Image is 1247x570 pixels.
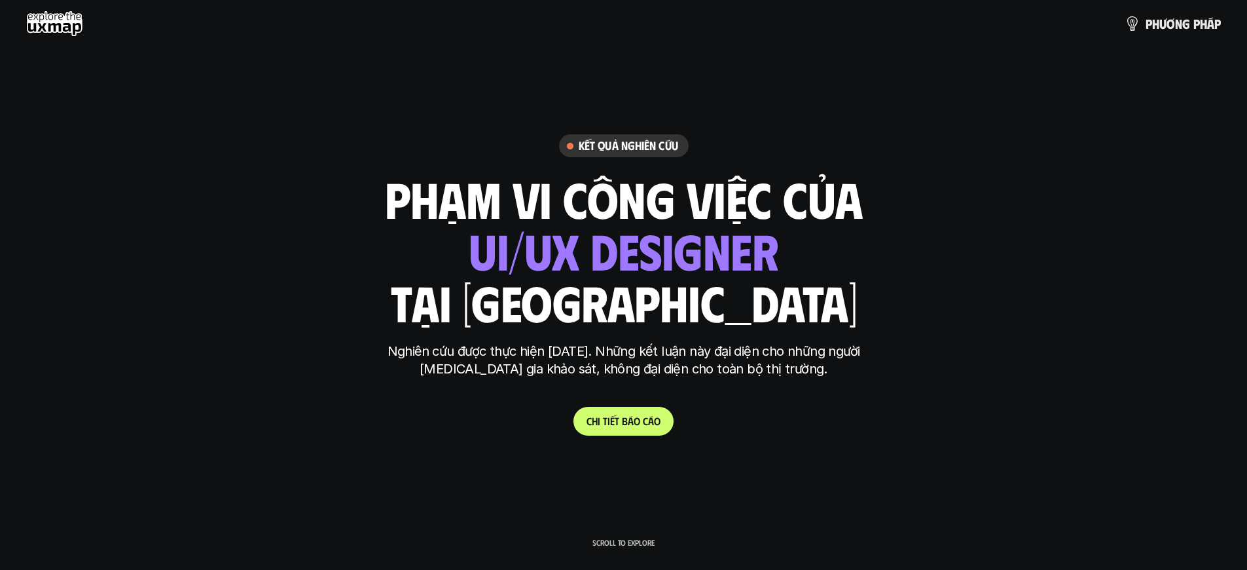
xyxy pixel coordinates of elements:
span: c [643,415,648,427]
span: n [1175,16,1182,31]
span: á [648,415,654,427]
span: C [587,415,592,427]
h1: tại [GEOGRAPHIC_DATA] [390,275,857,330]
p: Nghiên cứu được thực hiện [DATE]. Những kết luận này đại diện cho những người [MEDICAL_DATA] gia ... [378,343,869,378]
span: á [628,415,634,427]
span: h [592,415,598,427]
span: o [654,415,660,427]
span: i [598,415,600,427]
a: Chitiếtbáocáo [573,407,674,436]
span: p [1214,16,1221,31]
span: h [1152,16,1159,31]
span: p [1146,16,1152,31]
span: t [603,415,607,427]
p: Scroll to explore [592,538,655,547]
h6: Kết quả nghiên cứu [579,138,678,153]
span: ơ [1166,16,1175,31]
span: t [615,415,619,427]
span: ư [1159,16,1166,31]
span: i [607,415,610,427]
span: g [1182,16,1190,31]
span: ế [610,415,615,427]
span: b [622,415,628,427]
span: á [1207,16,1214,31]
a: phươngpháp [1125,10,1221,37]
span: h [1200,16,1207,31]
span: o [634,415,640,427]
span: p [1193,16,1200,31]
h1: phạm vi công việc của [385,171,863,226]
